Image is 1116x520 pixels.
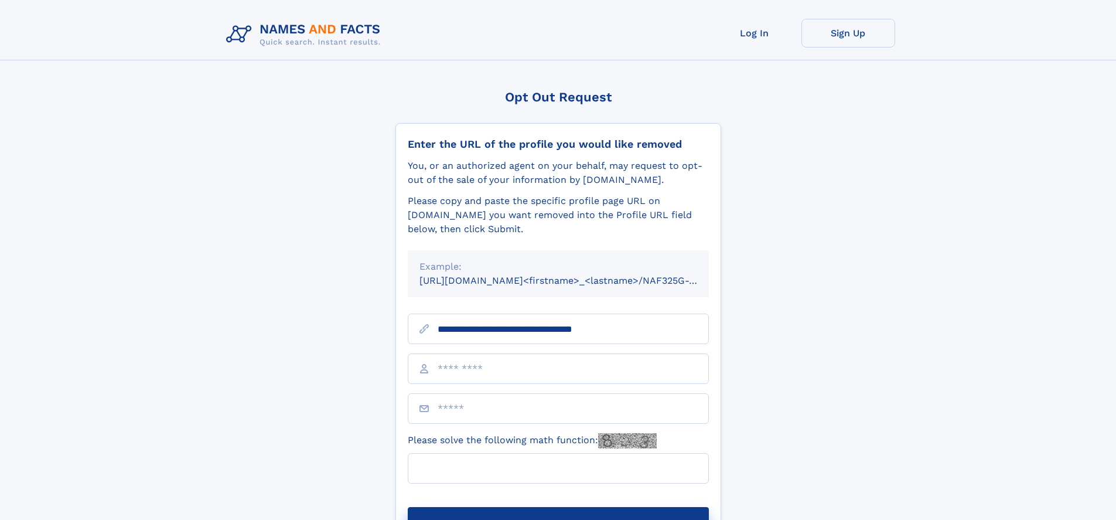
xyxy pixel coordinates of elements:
label: Please solve the following math function: [408,433,657,448]
div: Enter the URL of the profile you would like removed [408,138,709,151]
div: You, or an authorized agent on your behalf, may request to opt-out of the sale of your informatio... [408,159,709,187]
img: Logo Names and Facts [221,19,390,50]
a: Log In [708,19,801,47]
div: Please copy and paste the specific profile page URL on [DOMAIN_NAME] you want removed into the Pr... [408,194,709,236]
small: [URL][DOMAIN_NAME]<firstname>_<lastname>/NAF325G-xxxxxxxx [419,275,731,286]
div: Opt Out Request [395,90,721,104]
div: Example: [419,260,697,274]
a: Sign Up [801,19,895,47]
